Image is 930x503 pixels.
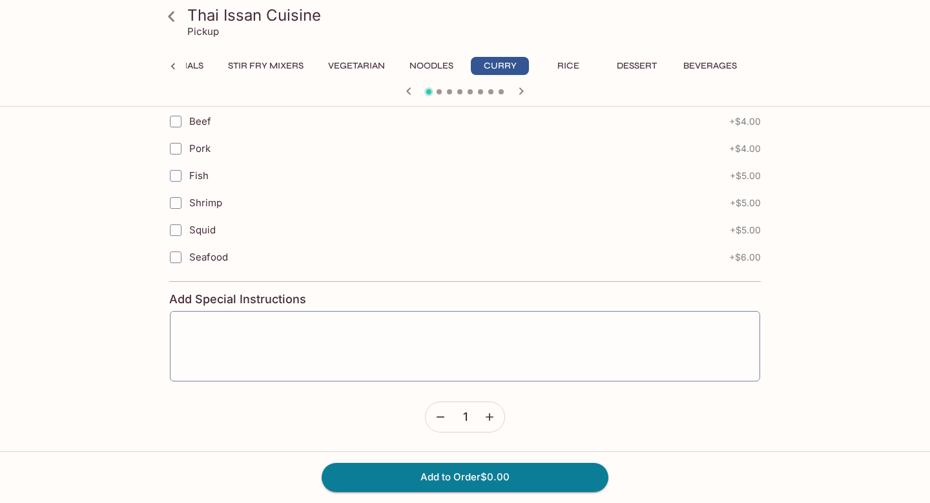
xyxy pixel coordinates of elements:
[189,169,209,182] span: Fish
[322,463,608,491] button: Add to Order$0.00
[189,115,211,127] span: Beef
[187,5,765,25] h3: Thai Issan Cuisine
[729,252,761,262] span: + $6.00
[189,142,211,155] span: Pork
[321,57,392,75] button: Vegetarian
[471,57,529,75] button: Curry
[189,224,216,236] span: Squid
[189,251,228,263] span: Seafood
[539,57,597,75] button: Rice
[189,197,222,209] span: Shrimp
[169,292,761,306] h4: Add Special Instructions
[402,57,460,75] button: Noodles
[676,57,744,75] button: Beverages
[730,198,761,208] span: + $5.00
[730,225,761,235] span: + $5.00
[463,410,468,424] span: 1
[608,57,666,75] button: Dessert
[187,25,219,37] p: Pickup
[730,171,761,181] span: + $5.00
[221,57,311,75] button: Stir Fry Mixers
[729,144,761,154] span: + $4.00
[729,116,761,127] span: + $4.00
